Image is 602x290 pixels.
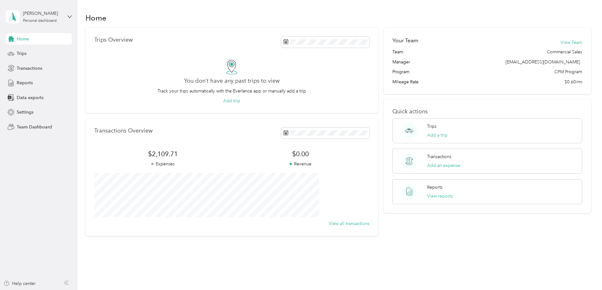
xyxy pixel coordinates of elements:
span: $0.60/mi [564,79,582,85]
div: [PERSON_NAME] [23,10,62,17]
span: Reports [17,80,33,86]
span: Trips [17,50,26,57]
span: Data exports [17,94,43,101]
button: Add trip [223,98,240,104]
h1: Home [85,15,107,21]
span: Team [392,49,403,55]
span: Transactions [17,65,42,72]
span: Manager [392,59,410,65]
p: Trips Overview [94,37,133,43]
h2: You don’t have any past trips to view [184,78,280,84]
span: $0.00 [232,150,369,158]
span: Settings [17,109,33,115]
span: Mileage Rate [392,79,419,85]
span: Program [392,68,409,75]
button: View reports [427,193,453,199]
span: CPM Program [554,68,582,75]
span: Team Dashboard [17,124,52,130]
div: Personal dashboard [23,19,57,23]
span: [EMAIL_ADDRESS][DOMAIN_NAME] [506,59,580,65]
button: Add a trip [427,132,448,139]
p: Revenue [232,161,369,167]
span: Home [17,36,29,42]
button: View all transactions [329,220,369,227]
button: Add an expense [427,162,460,169]
p: Transactions [427,153,451,160]
iframe: Everlance-gr Chat Button Frame [567,255,602,290]
button: View Team [560,39,582,46]
span: Commercial Sales [547,49,582,55]
span: $2,109.71 [94,150,232,158]
p: Reports [427,184,443,191]
p: Transactions Overview [94,127,153,134]
p: Trips [427,123,437,130]
button: Help center [3,280,36,287]
p: Track your trips automatically with the Everlance app or manually add a trip [158,88,306,94]
p: Expenses [94,161,232,167]
h2: Your Team [392,37,418,44]
p: Quick actions [392,108,582,115]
